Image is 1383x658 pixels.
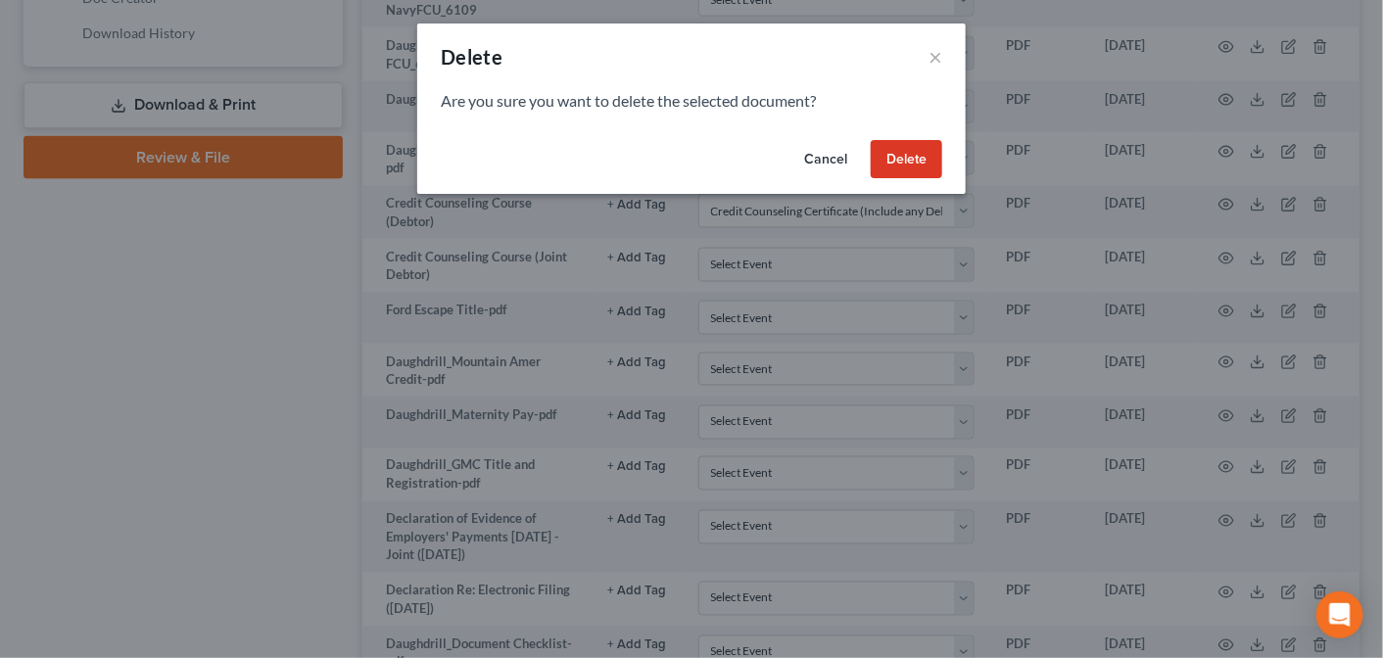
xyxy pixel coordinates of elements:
[1316,591,1363,638] div: Open Intercom Messenger
[441,90,942,113] p: Are you sure you want to delete the selected document?
[788,140,863,179] button: Cancel
[929,45,942,69] button: ×
[871,140,942,179] button: Delete
[441,43,502,70] div: Delete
